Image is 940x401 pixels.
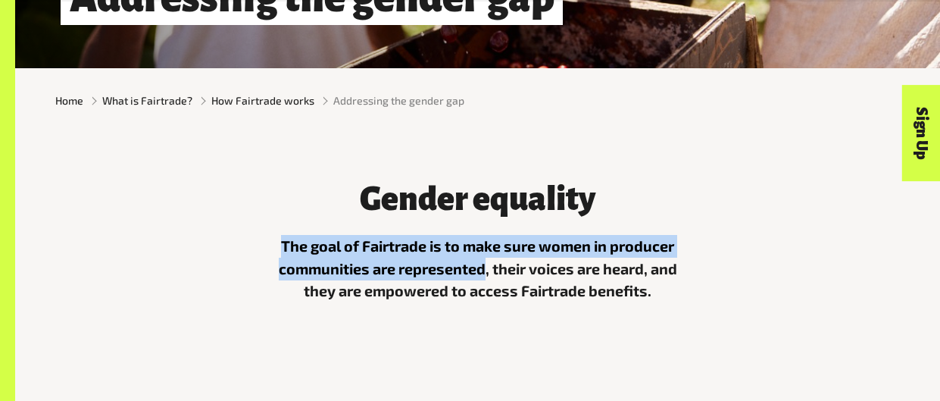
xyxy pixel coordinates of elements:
[271,235,685,302] p: The goal of Fairtrade is to make sure women in producer communities are represented, their voices...
[333,92,464,108] span: Addressing the gender gap
[102,92,192,108] a: What is Fairtrade?
[271,181,685,217] h3: Gender equality
[55,92,83,108] a: Home
[211,92,314,108] a: How Fairtrade works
